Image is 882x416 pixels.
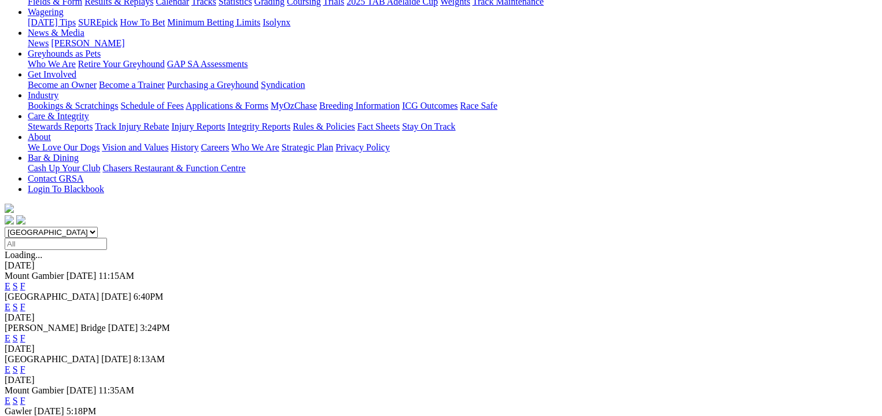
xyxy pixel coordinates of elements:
[5,333,10,343] a: E
[402,101,457,111] a: ICG Outcomes
[28,122,93,131] a: Stewards Reports
[28,184,104,194] a: Login To Blackbook
[120,101,183,111] a: Schedule of Fees
[28,90,58,100] a: Industry
[28,17,76,27] a: [DATE] Tips
[28,80,877,90] div: Get Involved
[28,132,51,142] a: About
[28,17,877,28] div: Wagering
[28,174,83,183] a: Contact GRSA
[99,80,165,90] a: Become a Trainer
[13,396,18,406] a: S
[5,292,99,301] span: [GEOGRAPHIC_DATA]
[67,385,97,395] span: [DATE]
[101,354,131,364] span: [DATE]
[67,271,97,281] span: [DATE]
[16,215,25,224] img: twitter.svg
[51,38,124,48] a: [PERSON_NAME]
[167,80,259,90] a: Purchasing a Greyhound
[13,333,18,343] a: S
[28,38,49,48] a: News
[5,238,107,250] input: Select date
[167,17,260,27] a: Minimum Betting Limits
[293,122,355,131] a: Rules & Policies
[28,153,79,163] a: Bar & Dining
[20,365,25,374] a: F
[28,163,877,174] div: Bar & Dining
[5,365,10,374] a: E
[5,354,99,364] span: [GEOGRAPHIC_DATA]
[263,17,290,27] a: Isolynx
[28,28,84,38] a: News & Media
[102,142,168,152] a: Vision and Values
[5,344,877,354] div: [DATE]
[67,406,97,416] span: 5:18PM
[167,59,248,69] a: GAP SA Assessments
[20,281,25,291] a: F
[5,385,64,395] span: Mount Gambier
[5,312,877,323] div: [DATE]
[5,302,10,312] a: E
[5,375,877,385] div: [DATE]
[171,122,225,131] a: Injury Reports
[28,111,89,121] a: Care & Integrity
[28,142,99,152] a: We Love Our Dogs
[98,385,134,395] span: 11:35AM
[95,122,169,131] a: Track Injury Rebate
[28,101,118,111] a: Bookings & Scratchings
[101,292,131,301] span: [DATE]
[5,323,106,333] span: [PERSON_NAME] Bridge
[102,163,245,173] a: Chasers Restaurant & Function Centre
[98,271,134,281] span: 11:15AM
[460,101,497,111] a: Race Safe
[120,17,165,27] a: How To Bet
[171,142,198,152] a: History
[186,101,268,111] a: Applications & Forms
[5,204,14,213] img: logo-grsa-white.png
[28,38,877,49] div: News & Media
[402,122,455,131] a: Stay On Track
[28,59,877,69] div: Greyhounds as Pets
[13,365,18,374] a: S
[357,122,400,131] a: Fact Sheets
[34,406,64,416] span: [DATE]
[78,17,117,27] a: SUREpick
[28,7,64,17] a: Wagering
[28,101,877,111] div: Industry
[20,396,25,406] a: F
[261,80,305,90] a: Syndication
[5,271,64,281] span: Mount Gambier
[5,281,10,291] a: E
[13,302,18,312] a: S
[20,333,25,343] a: F
[134,292,164,301] span: 6:40PM
[134,354,165,364] span: 8:13AM
[13,281,18,291] a: S
[28,59,76,69] a: Who We Are
[5,260,877,271] div: [DATE]
[28,142,877,153] div: About
[319,101,400,111] a: Breeding Information
[231,142,279,152] a: Who We Are
[201,142,229,152] a: Careers
[28,49,101,58] a: Greyhounds as Pets
[20,302,25,312] a: F
[28,163,100,173] a: Cash Up Your Club
[282,142,333,152] a: Strategic Plan
[5,396,10,406] a: E
[5,215,14,224] img: facebook.svg
[28,69,76,79] a: Get Involved
[140,323,170,333] span: 3:24PM
[271,101,317,111] a: MyOzChase
[108,323,138,333] span: [DATE]
[78,59,165,69] a: Retire Your Greyhound
[5,250,42,260] span: Loading...
[335,142,390,152] a: Privacy Policy
[5,406,32,416] span: Gawler
[227,122,290,131] a: Integrity Reports
[28,122,877,132] div: Care & Integrity
[28,80,97,90] a: Become an Owner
